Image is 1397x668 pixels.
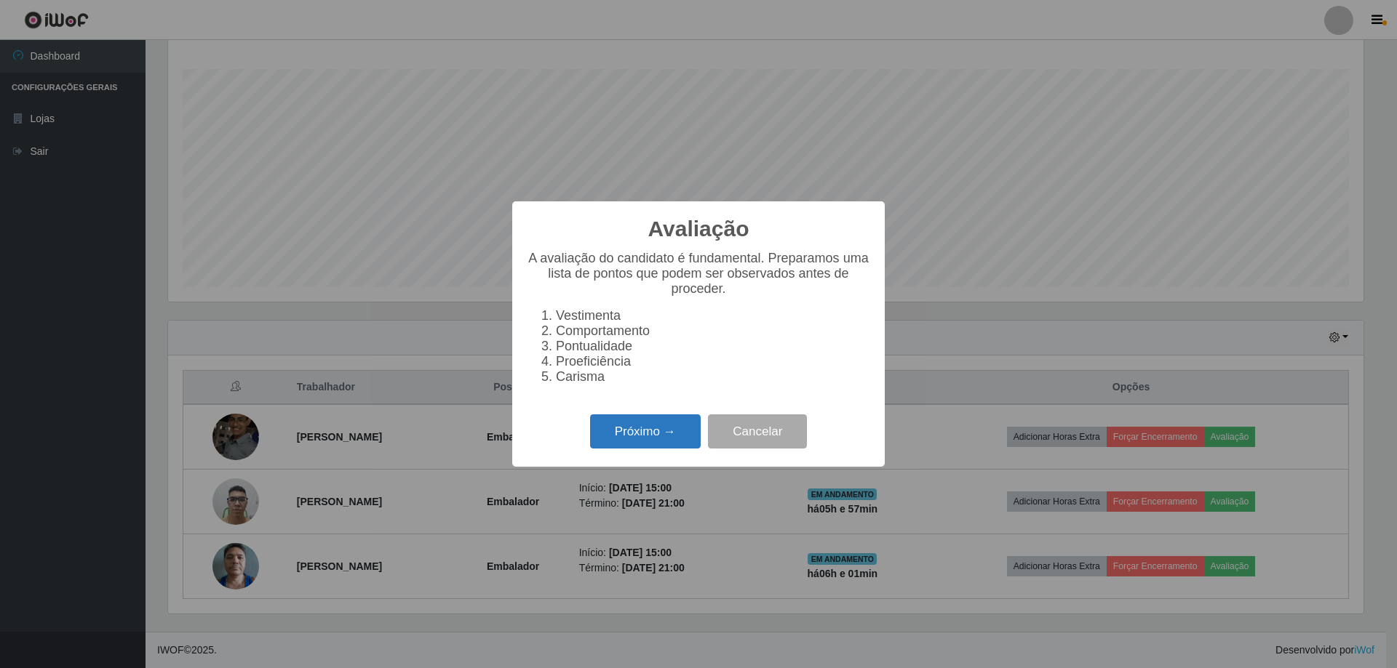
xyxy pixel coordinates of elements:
li: Vestimenta [556,308,870,323]
li: Comportamento [556,323,870,339]
li: Proeficiência [556,354,870,369]
button: Cancelar [708,414,807,448]
p: A avaliação do candidato é fundamental. Preparamos uma lista de pontos que podem ser observados a... [527,251,870,297]
h2: Avaliação [648,216,749,242]
button: Próximo → [590,414,701,448]
li: Pontualidade [556,339,870,354]
li: Carisma [556,369,870,385]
